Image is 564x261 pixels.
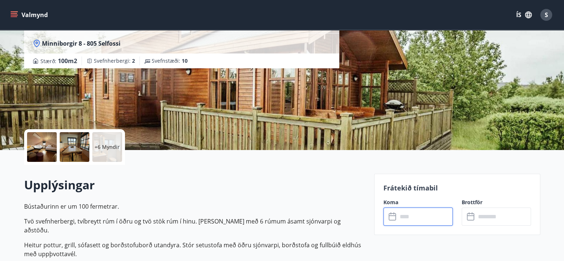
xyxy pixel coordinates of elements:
[24,217,365,235] p: Tvö svefnherbergi, tvíbreytt rúm í öðru og tvö stök rúm í hinu. [PERSON_NAME] með 6 rúmum ásamt s...
[462,199,531,206] label: Brottför
[24,241,365,258] p: Heitur pottur, grill, sófasett og borðstofuborð utandyra. Stór setustofa með öðru sjónvarpi, borð...
[383,183,531,193] p: Frátekið tímabil
[40,56,77,65] span: Stærð :
[383,199,453,206] label: Koma
[545,11,548,19] span: S
[182,57,188,64] span: 10
[95,143,120,151] p: +6 Myndir
[512,8,536,22] button: ÍS
[132,57,135,64] span: 2
[94,57,135,65] span: Svefnherbergi :
[537,6,555,24] button: S
[24,177,365,193] h2: Upplýsingar
[152,57,188,65] span: Svefnstæði :
[24,202,365,211] p: Bústaðurinn er um 100 fermetrar.
[58,57,77,65] span: 100 m2
[42,39,121,48] span: Minniborgir 8 - 805 Selfossi
[9,8,51,22] button: menu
